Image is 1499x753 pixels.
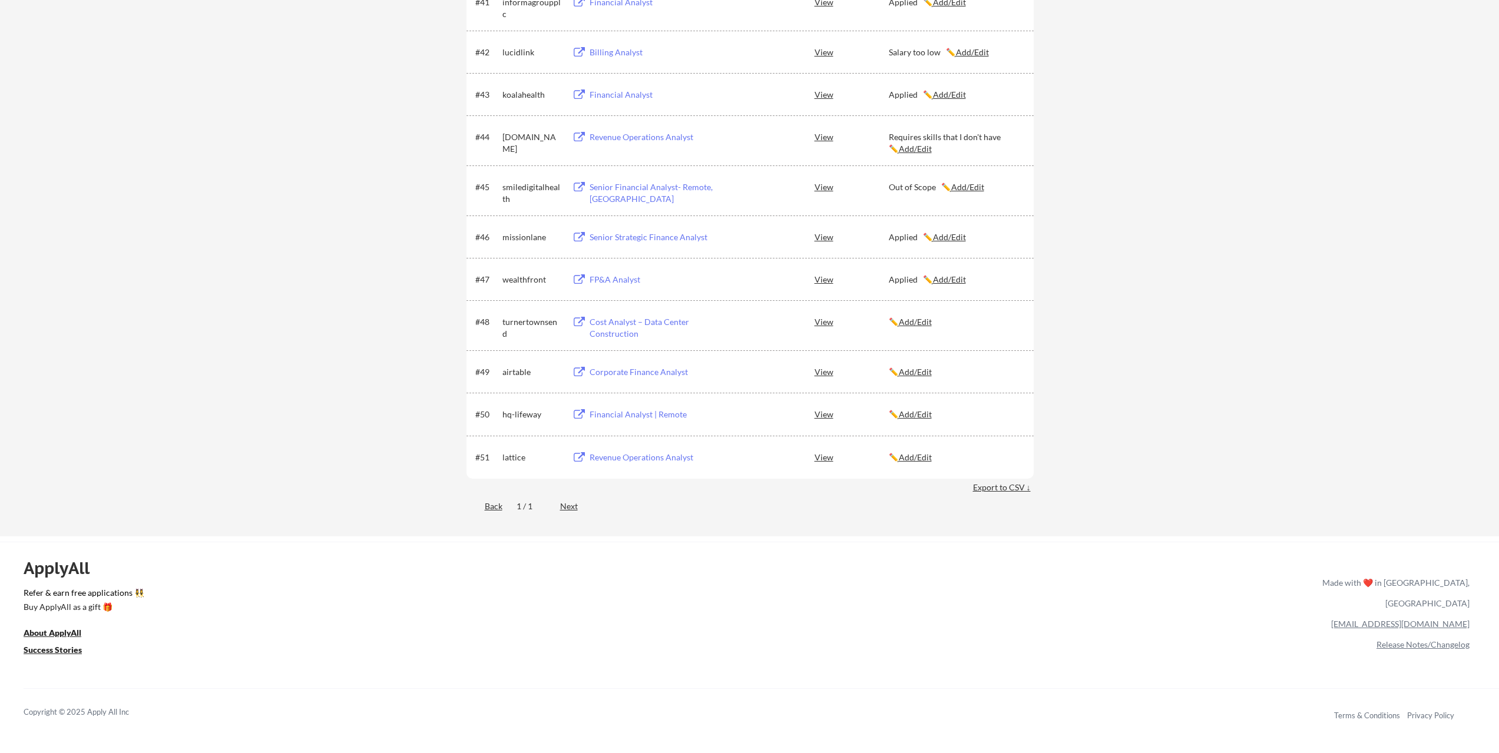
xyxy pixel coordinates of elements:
[466,500,502,512] div: Back
[933,274,966,284] u: Add/Edit
[590,131,736,143] div: Revenue Operations Analyst
[590,316,736,339] div: Cost Analyst – Data Center Construction
[889,231,1023,243] div: Applied ✏️
[475,47,498,58] div: #42
[899,367,932,377] u: Add/Edit
[1334,711,1400,720] a: Terms & Conditions
[502,181,561,204] div: smiledigitalhealth
[502,316,561,339] div: turnertownsend
[899,409,932,419] u: Add/Edit
[475,452,498,463] div: #51
[815,126,889,147] div: View
[590,366,736,378] div: Corporate Finance Analyst
[24,589,1076,601] a: Refer & earn free applications 👯‍♀️
[815,84,889,105] div: View
[1318,572,1470,613] div: Made with ❤️ in [GEOGRAPHIC_DATA], [GEOGRAPHIC_DATA]
[24,628,81,638] u: About ApplyAll
[590,409,736,420] div: Financial Analyst | Remote
[590,452,736,463] div: Revenue Operations Analyst
[502,131,561,154] div: [DOMAIN_NAME]
[889,47,1023,58] div: Salary too low ✏️
[475,131,498,143] div: #44
[475,409,498,420] div: #50
[815,446,889,467] div: View
[956,47,989,57] u: Add/Edit
[933,89,966,99] u: Add/Edit
[815,268,889,290] div: View
[502,366,561,378] div: airtable
[951,182,984,192] u: Add/Edit
[815,311,889,332] div: View
[560,500,591,512] div: Next
[590,181,736,204] div: Senior Financial Analyst- Remote, [GEOGRAPHIC_DATA]
[517,500,546,512] div: 1 / 1
[502,47,561,58] div: lucidlink
[1407,711,1454,720] a: Privacy Policy
[889,452,1023,463] div: ✏️
[475,316,498,328] div: #48
[815,361,889,382] div: View
[475,366,498,378] div: #49
[889,131,1023,154] div: Requires skills that I don't have ✏️
[475,89,498,101] div: #43
[24,558,103,578] div: ApplyAll
[24,645,82,655] u: Success Stories
[889,409,1023,420] div: ✏️
[1331,619,1470,629] a: [EMAIL_ADDRESS][DOMAIN_NAME]
[590,47,736,58] div: Billing Analyst
[475,231,498,243] div: #46
[889,274,1023,286] div: Applied ✏️
[889,366,1023,378] div: ✏️
[475,181,498,193] div: #45
[502,274,561,286] div: wealthfront
[502,89,561,101] div: koalahealth
[475,274,498,286] div: #47
[502,231,561,243] div: missionlane
[899,317,932,327] u: Add/Edit
[899,452,932,462] u: Add/Edit
[1376,639,1470,649] a: Release Notes/Changelog
[973,482,1034,493] div: Export to CSV ↓
[899,144,932,154] u: Add/Edit
[815,176,889,197] div: View
[889,181,1023,193] div: Out of Scope ✏️
[24,627,98,642] a: About ApplyAll
[889,89,1023,101] div: Applied ✏️
[815,403,889,424] div: View
[24,644,98,659] a: Success Stories
[590,231,736,243] div: Senior Strategic Finance Analyst
[502,409,561,420] div: hq-lifeway
[24,601,141,616] a: Buy ApplyAll as a gift 🎁
[502,452,561,463] div: lattice
[933,232,966,242] u: Add/Edit
[24,603,141,611] div: Buy ApplyAll as a gift 🎁
[590,89,736,101] div: Financial Analyst
[889,316,1023,328] div: ✏️
[24,706,159,718] div: Copyright © 2025 Apply All Inc
[590,274,736,286] div: FP&A Analyst
[815,41,889,62] div: View
[815,226,889,247] div: View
